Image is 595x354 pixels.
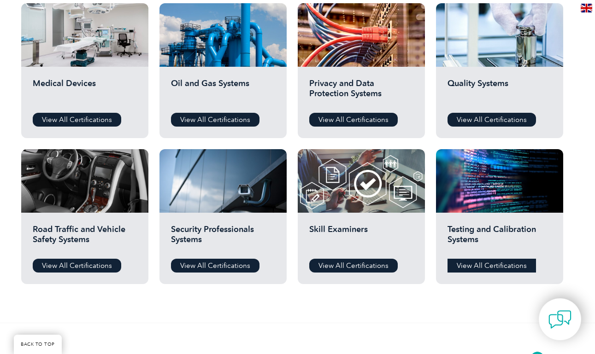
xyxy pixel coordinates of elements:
[581,4,592,12] img: en
[309,224,413,252] h2: Skill Examiners
[448,78,552,106] h2: Quality Systems
[448,113,536,127] a: View All Certifications
[309,259,398,273] a: View All Certifications
[14,335,62,354] a: BACK TO TOP
[33,78,137,106] h2: Medical Devices
[548,308,571,331] img: contact-chat.png
[448,259,536,273] a: View All Certifications
[448,224,552,252] h2: Testing and Calibration Systems
[171,78,275,106] h2: Oil and Gas Systems
[171,224,275,252] h2: Security Professionals Systems
[33,113,121,127] a: View All Certifications
[171,113,259,127] a: View All Certifications
[33,259,121,273] a: View All Certifications
[171,259,259,273] a: View All Certifications
[309,113,398,127] a: View All Certifications
[309,78,413,106] h2: Privacy and Data Protection Systems
[33,224,137,252] h2: Road Traffic and Vehicle Safety Systems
